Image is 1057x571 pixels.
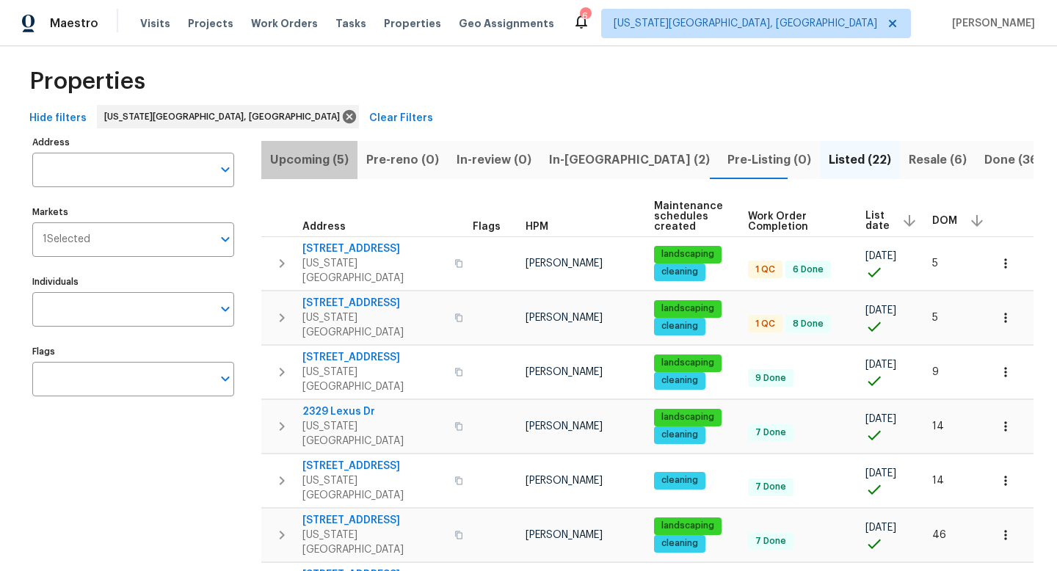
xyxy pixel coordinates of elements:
[215,159,236,180] button: Open
[549,150,710,170] span: In-[GEOGRAPHIC_DATA] (2)
[526,367,603,377] span: [PERSON_NAME]
[655,320,704,332] span: cleaning
[363,105,439,132] button: Clear Filters
[865,305,896,316] span: [DATE]
[23,105,92,132] button: Hide filters
[97,105,359,128] div: [US_STATE][GEOGRAPHIC_DATA], [GEOGRAPHIC_DATA]
[829,150,891,170] span: Listed (22)
[787,318,829,330] span: 8 Done
[302,513,446,528] span: [STREET_ADDRESS]
[302,222,346,232] span: Address
[32,347,234,356] label: Flags
[302,473,446,503] span: [US_STATE][GEOGRAPHIC_DATA]
[655,266,704,278] span: cleaning
[302,419,446,448] span: [US_STATE][GEOGRAPHIC_DATA]
[457,150,531,170] span: In-review (0)
[655,248,720,261] span: landscaping
[526,313,603,323] span: [PERSON_NAME]
[655,429,704,441] span: cleaning
[655,520,720,532] span: landscaping
[787,263,829,276] span: 6 Done
[865,468,896,479] span: [DATE]
[580,9,590,23] div: 6
[984,150,1050,170] span: Done (362)
[655,374,704,387] span: cleaning
[302,310,446,340] span: [US_STATE][GEOGRAPHIC_DATA]
[655,474,704,487] span: cleaning
[526,476,603,486] span: [PERSON_NAME]
[50,16,98,31] span: Maestro
[215,368,236,389] button: Open
[655,537,704,550] span: cleaning
[302,296,446,310] span: [STREET_ADDRESS]
[369,109,433,128] span: Clear Filters
[302,459,446,473] span: [STREET_ADDRESS]
[749,481,792,493] span: 7 Done
[335,18,366,29] span: Tasks
[865,251,896,261] span: [DATE]
[932,216,957,226] span: DOM
[865,211,890,231] span: List date
[104,109,346,124] span: [US_STATE][GEOGRAPHIC_DATA], [GEOGRAPHIC_DATA]
[526,258,603,269] span: [PERSON_NAME]
[749,426,792,439] span: 7 Done
[932,421,944,432] span: 14
[366,150,439,170] span: Pre-reno (0)
[654,201,723,232] span: Maintenance schedules created
[526,530,603,540] span: [PERSON_NAME]
[302,256,446,285] span: [US_STATE][GEOGRAPHIC_DATA]
[865,414,896,424] span: [DATE]
[526,421,603,432] span: [PERSON_NAME]
[302,365,446,394] span: [US_STATE][GEOGRAPHIC_DATA]
[215,299,236,319] button: Open
[749,318,781,330] span: 1 QC
[932,367,939,377] span: 9
[749,263,781,276] span: 1 QC
[909,150,967,170] span: Resale (6)
[526,222,548,232] span: HPM
[302,404,446,419] span: 2329 Lexus Dr
[932,476,944,486] span: 14
[251,16,318,31] span: Work Orders
[748,211,840,232] span: Work Order Completion
[614,16,877,31] span: [US_STATE][GEOGRAPHIC_DATA], [GEOGRAPHIC_DATA]
[140,16,170,31] span: Visits
[749,372,792,385] span: 9 Done
[270,150,349,170] span: Upcoming (5)
[29,74,145,89] span: Properties
[946,16,1035,31] span: [PERSON_NAME]
[32,138,234,147] label: Address
[932,530,946,540] span: 46
[302,528,446,557] span: [US_STATE][GEOGRAPHIC_DATA]
[727,150,811,170] span: Pre-Listing (0)
[865,360,896,370] span: [DATE]
[29,109,87,128] span: Hide filters
[749,535,792,548] span: 7 Done
[655,357,720,369] span: landscaping
[932,313,938,323] span: 5
[459,16,554,31] span: Geo Assignments
[384,16,441,31] span: Properties
[932,258,938,269] span: 5
[188,16,233,31] span: Projects
[215,229,236,250] button: Open
[655,411,720,423] span: landscaping
[302,350,446,365] span: [STREET_ADDRESS]
[302,241,446,256] span: [STREET_ADDRESS]
[43,233,90,246] span: 1 Selected
[655,302,720,315] span: landscaping
[32,208,234,217] label: Markets
[32,277,234,286] label: Individuals
[865,523,896,533] span: [DATE]
[473,222,501,232] span: Flags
